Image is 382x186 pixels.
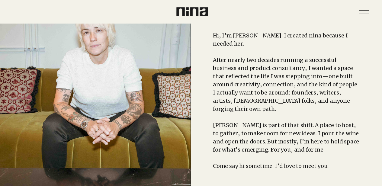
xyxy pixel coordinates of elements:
nav: Site [355,2,373,21]
span: After nearly two decades running a successful business and product consultancy, I wanted a space ... [213,56,357,112]
button: Menu [355,2,373,21]
span: Hi, I’m [PERSON_NAME]. I created nina because I needed her. [213,32,348,47]
span: Come say hi sometime. I’d love to meet you. [213,162,329,169]
span: [PERSON_NAME] is part of that shift. A place to host, to gather, to make room for new ideas. I po... [213,122,359,153]
img: Nina Logo CMYK_Charcoal.png [176,7,208,16]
